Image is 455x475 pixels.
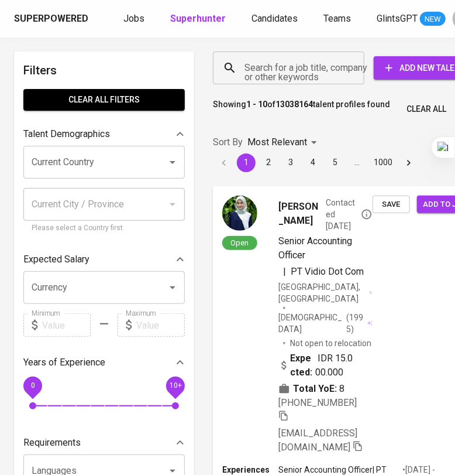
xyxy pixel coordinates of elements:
b: Expected: [290,351,315,380]
span: 8 [339,382,344,396]
span: [DEMOGRAPHIC_DATA] [278,312,347,335]
p: Most Relevant [247,135,307,149]
p: Not open to relocation [290,337,371,349]
span: 10+ [169,382,181,390]
a: GlintsGPT NEW [377,12,446,26]
div: IDR 15.000.000 [278,351,354,380]
p: Requirements [23,436,81,450]
span: NEW [420,13,446,25]
span: [EMAIL_ADDRESS][DOMAIN_NAME] [278,428,357,453]
b: Superhunter [170,13,226,24]
p: Expected Salary [23,252,89,266]
div: Superpowered [14,12,88,26]
img: 1ade639970a0a26d49234b84af85db3b.jpg [222,196,257,231]
button: page 1 [237,153,256,172]
p: Sort By [213,135,243,149]
span: Senior Accounting Officer [278,235,352,261]
input: Value [136,313,185,337]
button: Go to page 5 [326,153,344,172]
span: Open [226,238,254,248]
div: Expected Salary [23,248,185,271]
span: GlintsGPT [377,13,418,24]
div: Most Relevant [247,132,321,153]
div: Talent Demographics [23,122,185,146]
button: Save [373,196,410,214]
span: [PHONE_NUMBER] [278,397,357,408]
span: Candidates [251,13,298,24]
div: Years of Experience [23,351,185,374]
span: Jobs [123,13,144,24]
button: Open [164,154,181,170]
button: Go to page 1000 [370,153,396,172]
b: 1 - 10 [246,100,267,109]
svg: By Batam recruiter [361,209,373,220]
button: Go to next page [399,153,418,172]
span: Teams [323,13,351,24]
button: Clear All [402,98,451,120]
span: Save [378,198,404,211]
div: Requirements [23,431,185,455]
span: Clear All filters [33,93,175,107]
p: Please select a Country first [32,223,177,234]
button: Clear All filters [23,89,185,111]
button: Go to page 2 [259,153,278,172]
nav: pagination navigation [213,153,420,172]
span: PT Vidio Dot Com [291,266,364,277]
b: 13038164 [275,100,313,109]
span: [PERSON_NAME] [278,200,322,228]
div: [GEOGRAPHIC_DATA], [GEOGRAPHIC_DATA] [278,281,373,305]
a: Teams [323,12,353,26]
a: Superpowered [14,12,91,26]
span: | [283,265,286,279]
a: Superhunter [170,12,228,26]
input: Value [42,313,91,337]
button: Open [164,279,181,296]
span: 0 [30,382,35,390]
button: Go to page 3 [281,153,300,172]
span: Contacted [DATE] [326,197,373,232]
span: Clear All [406,102,446,117]
a: Jobs [123,12,147,26]
b: Total YoE: [293,382,337,396]
h6: Filters [23,61,185,80]
div: … [348,156,367,168]
p: Years of Experience [23,356,105,370]
p: Talent Demographics [23,127,110,141]
p: Showing of talent profiles found [213,98,390,120]
div: (1995) [278,312,373,335]
a: Candidates [251,12,300,26]
button: Go to page 4 [304,153,322,172]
